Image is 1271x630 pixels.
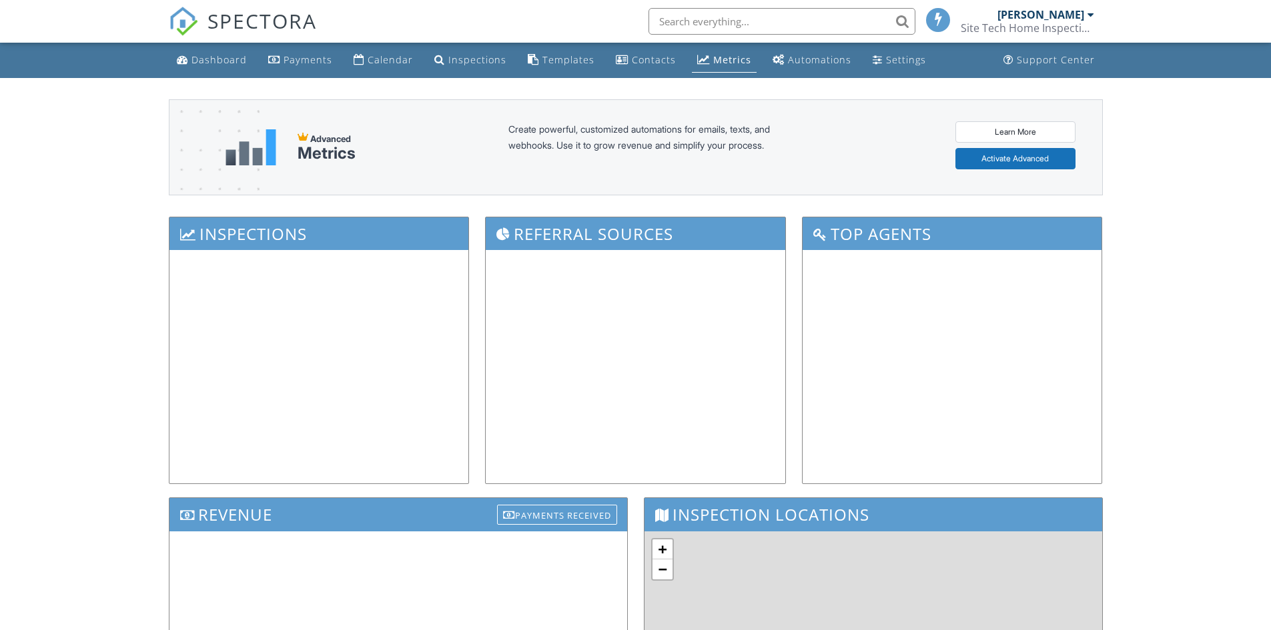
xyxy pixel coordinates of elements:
a: Zoom in [653,539,673,559]
a: Zoom out [653,559,673,579]
a: Payments [263,48,338,73]
a: Contacts [610,48,681,73]
a: Inspections [429,48,512,73]
h3: Revenue [169,498,627,531]
img: advanced-banner-bg-f6ff0eecfa0ee76150a1dea9fec4b49f333892f74bc19f1b897a312d7a1b2ff3.png [169,100,260,247]
h3: Inspection Locations [645,498,1102,531]
input: Search everything... [649,8,915,35]
div: Support Center [1017,53,1095,66]
span: SPECTORA [207,7,317,35]
div: Site Tech Home Inspections [961,21,1094,35]
a: Metrics [692,48,757,73]
a: Calendar [348,48,418,73]
a: Learn More [955,121,1076,143]
div: [PERSON_NAME] [997,8,1084,21]
a: Payments Received [497,501,617,523]
div: Create powerful, customized automations for emails, texts, and webhooks. Use it to grow revenue a... [508,121,802,173]
div: Inspections [448,53,506,66]
div: Calendar [368,53,413,66]
h3: Top Agents [803,217,1102,250]
div: Templates [542,53,594,66]
div: Metrics [713,53,751,66]
img: metrics-aadfce2e17a16c02574e7fc40e4d6b8174baaf19895a402c862ea781aae8ef5b.svg [226,129,276,165]
a: Activate Advanced [955,148,1076,169]
div: Settings [886,53,926,66]
a: SPECTORA [169,18,317,46]
a: Dashboard [171,48,252,73]
div: Contacts [632,53,676,66]
a: Templates [522,48,600,73]
a: Support Center [998,48,1100,73]
img: The Best Home Inspection Software - Spectora [169,7,198,36]
div: Metrics [298,144,356,163]
h3: Referral Sources [486,217,785,250]
div: Payments [284,53,332,66]
div: Payments Received [497,505,617,525]
span: Advanced [310,133,351,144]
div: Automations [788,53,851,66]
div: Dashboard [191,53,247,66]
h3: Inspections [169,217,469,250]
a: Automations (Basic) [767,48,857,73]
a: Settings [867,48,931,73]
